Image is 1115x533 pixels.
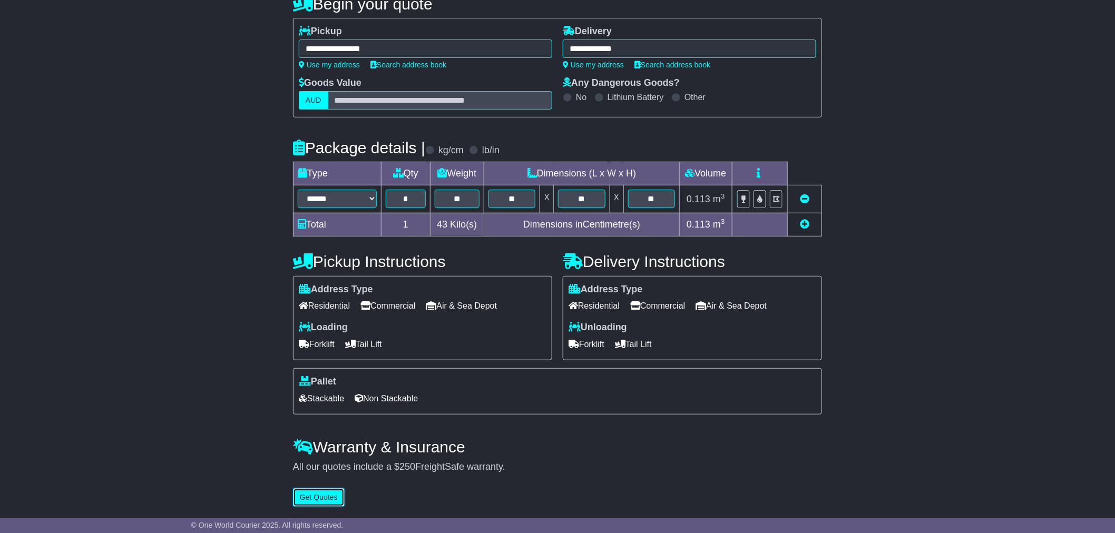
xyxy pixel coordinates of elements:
[687,194,710,204] span: 0.113
[540,185,554,213] td: x
[687,219,710,230] span: 0.113
[713,194,725,204] span: m
[563,77,680,89] label: Any Dangerous Goods?
[399,461,415,472] span: 250
[293,253,552,270] h4: Pickup Instructions
[610,185,623,213] td: x
[696,298,767,314] span: Air & Sea Depot
[294,213,382,236] td: Total
[484,162,680,185] td: Dimensions (L x W x H)
[299,298,350,314] span: Residential
[721,192,725,200] sup: 3
[345,336,382,352] span: Tail Lift
[800,219,809,230] a: Add new item
[684,92,706,102] label: Other
[721,218,725,225] sup: 3
[293,488,345,507] button: Get Quotes
[426,298,497,314] span: Air & Sea Depot
[563,26,612,37] label: Delivery
[713,219,725,230] span: m
[430,213,484,236] td: Kilo(s)
[299,77,361,89] label: Goods Value
[437,219,447,230] span: 43
[299,284,373,295] label: Address Type
[430,162,484,185] td: Weight
[608,92,664,102] label: Lithium Battery
[563,253,822,270] h4: Delivery Instructions
[299,376,336,388] label: Pallet
[299,322,348,333] label: Loading
[299,26,342,37] label: Pickup
[634,61,710,69] a: Search address book
[576,92,586,102] label: No
[355,390,418,407] span: Non Stackable
[299,390,344,407] span: Stackable
[299,61,360,69] a: Use my address
[615,336,652,352] span: Tail Lift
[382,162,431,185] td: Qty
[293,139,425,156] h4: Package details |
[294,162,382,185] td: Type
[679,162,732,185] td: Volume
[360,298,415,314] span: Commercial
[382,213,431,236] td: 1
[191,521,344,529] span: © One World Courier 2025. All rights reserved.
[569,322,627,333] label: Unloading
[299,336,335,352] span: Forklift
[569,336,604,352] span: Forklift
[293,438,822,456] h4: Warranty & Insurance
[482,145,500,156] label: lb/in
[370,61,446,69] a: Search address book
[800,194,809,204] a: Remove this item
[563,61,624,69] a: Use my address
[569,284,643,295] label: Address Type
[569,298,620,314] span: Residential
[299,91,328,110] label: AUD
[484,213,680,236] td: Dimensions in Centimetre(s)
[293,461,822,473] div: All our quotes include a $ FreightSafe warranty.
[438,145,464,156] label: kg/cm
[630,298,685,314] span: Commercial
